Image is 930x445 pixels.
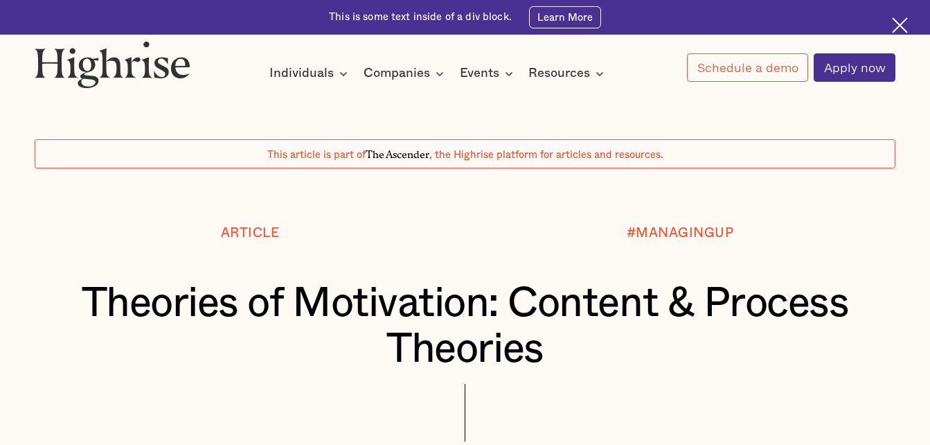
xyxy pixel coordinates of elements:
span: The Ascender [366,146,429,159]
h1: Theories of Motivation: Content & Process Theories [71,281,859,373]
span: This article is part of [267,150,366,160]
div: Article [221,227,280,241]
div: Companies [364,65,430,82]
div: Resources [528,65,590,82]
a: Schedule a demo [687,53,807,82]
img: Cross icon [892,17,908,33]
span: , the Highrise platform for articles and resources. [429,150,663,160]
div: Individuals [269,65,352,82]
div: Individuals [269,65,334,82]
div: Resources [528,65,608,82]
div: Events [460,65,517,82]
div: Companies [364,65,448,82]
div: #MANAGINGUP [627,227,734,241]
a: Apply now [814,53,895,82]
a: Learn More [529,6,601,28]
img: Highrise logo [35,41,190,88]
div: Events [460,65,499,82]
div: This is some text inside of a div block. [329,10,512,24]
